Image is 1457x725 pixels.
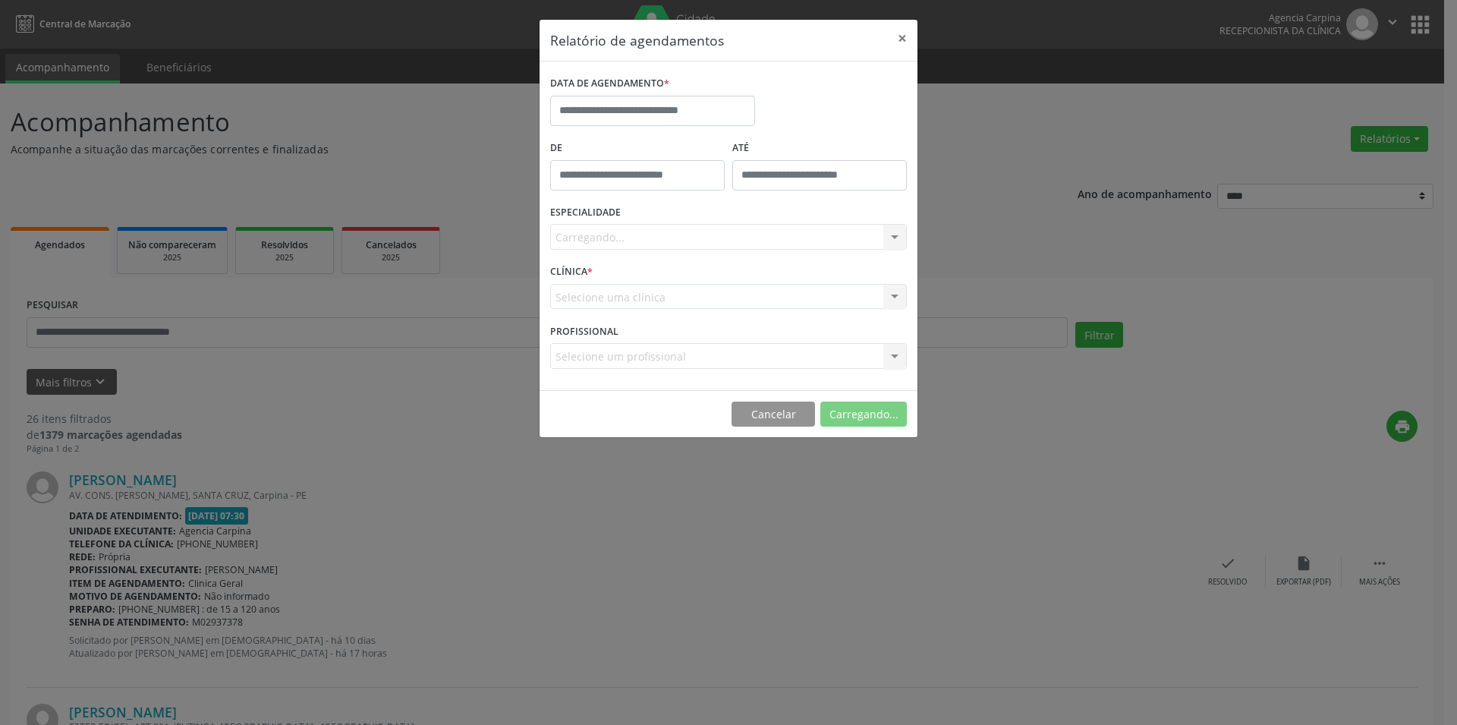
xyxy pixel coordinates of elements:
h5: Relatório de agendamentos [550,30,724,50]
button: Carregando... [820,402,907,427]
label: ATÉ [732,137,907,160]
label: ESPECIALIDADE [550,201,621,225]
button: Cancelar [732,402,815,427]
label: DATA DE AGENDAMENTO [550,72,669,96]
button: Close [887,20,917,57]
label: CLÍNICA [550,260,593,284]
label: De [550,137,725,160]
label: PROFISSIONAL [550,320,618,343]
